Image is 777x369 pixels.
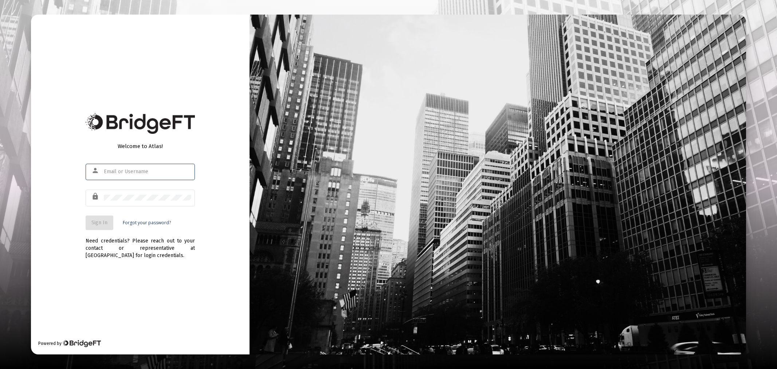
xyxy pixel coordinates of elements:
[86,143,195,150] div: Welcome to Atlas!
[91,192,100,201] mat-icon: lock
[38,340,101,347] div: Powered by
[86,215,113,230] button: Sign In
[86,230,195,259] div: Need credentials? Please reach out to your contact or representative at [GEOGRAPHIC_DATA] for log...
[91,166,100,175] mat-icon: person
[104,169,191,175] input: Email or Username
[86,113,195,134] img: Bridge Financial Technology Logo
[91,220,107,226] span: Sign In
[123,219,171,226] a: Forgot your password?
[62,340,101,347] img: Bridge Financial Technology Logo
